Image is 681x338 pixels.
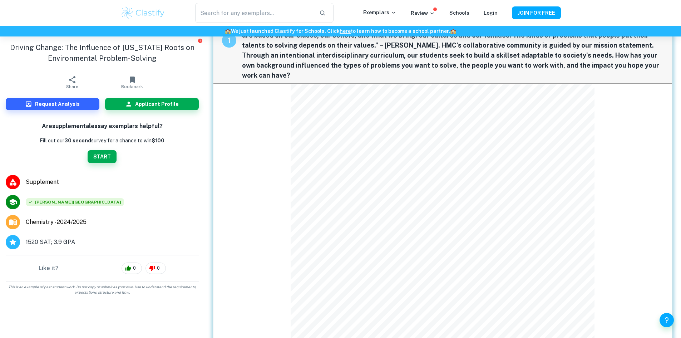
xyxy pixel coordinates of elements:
[42,122,163,131] h6: Are supplemental essay exemplars helpful?
[225,28,231,34] span: 🏫
[120,6,166,20] img: Clastify logo
[153,265,164,272] span: 0
[1,27,680,35] h6: We just launched Clastify for Schools. Click to learn how to become a school partner.
[26,218,92,226] a: Major and Application Year
[195,3,313,23] input: Search for any exemplars...
[152,138,164,143] strong: $100
[242,0,664,80] span: [PERSON_NAME] College seeks to educate engineers, scientists, and mathematicians well versed in a...
[6,98,99,110] button: Request Analysis
[105,98,199,110] button: Applicant Profile
[129,265,140,272] span: 0
[363,9,396,16] p: Exemplars
[660,313,674,327] button: Help and Feedback
[26,178,199,186] span: Supplement
[411,9,435,17] p: Review
[102,72,162,92] button: Bookmark
[122,263,142,274] div: 0
[145,263,166,274] div: 0
[198,38,203,43] button: Report issue
[222,33,236,48] div: recipe
[121,84,143,89] span: Bookmark
[42,72,102,92] button: Share
[40,137,164,144] p: Fill out our survey for a chance to win
[88,150,117,163] button: START
[35,100,80,108] h6: Request Analysis
[135,100,179,108] h6: Applicant Profile
[66,84,78,89] span: Share
[340,28,351,34] a: here
[3,284,202,295] span: This is an example of past student work. Do not copy or submit as your own. Use to understand the...
[512,6,561,19] button: JOIN FOR FREE
[64,138,91,143] b: 30 second
[450,28,456,34] span: 🏫
[39,264,59,273] h6: Like it?
[26,198,124,206] span: [PERSON_NAME][GEOGRAPHIC_DATA]
[484,10,498,16] a: Login
[6,42,199,64] h1: Driving Change: The Influence of [US_STATE] Roots on Environmental Problem-Solving
[26,198,124,206] div: Accepted: Harvey Mudd College
[26,238,75,246] span: 1520 SAT; 3.9 GPA
[26,218,87,226] span: Chemistry - 2024/2025
[449,10,469,16] a: Schools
